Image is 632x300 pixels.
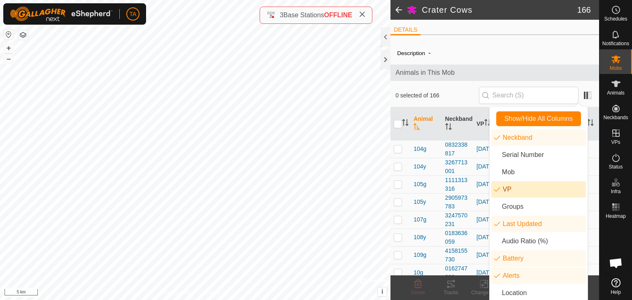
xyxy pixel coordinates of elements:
span: 104y [414,162,426,171]
label: Description [397,50,425,56]
span: Notifications [602,41,629,46]
span: 10g [414,268,423,277]
span: Animals [607,90,625,95]
span: TA [130,10,137,18]
span: Neckbands [603,115,628,120]
a: [DATE] [476,216,495,223]
span: Heatmap [606,214,626,219]
div: 0183636059 [445,229,470,246]
span: 3 [280,12,283,18]
li: vp.label.vp [491,181,586,198]
div: 0162747230 [445,264,470,282]
li: DETAILS [390,25,421,35]
a: [DATE] [476,234,495,240]
button: Map Layers [18,30,28,40]
span: VPs [611,140,620,145]
li: enum.columnList.lastUpdated [491,216,586,232]
span: 0 selected of 166 [395,91,479,100]
p-sorticon: Activate to sort [587,120,594,127]
span: 108y [414,233,426,242]
th: VP [473,107,504,141]
button: – [4,54,14,64]
li: mob.label.mob [491,164,586,180]
input: Search (S) [479,87,579,104]
a: [DATE] [476,181,495,187]
img: Gallagher Logo [10,7,113,21]
a: Contact Us [203,289,228,297]
span: - [425,46,434,60]
span: Base Stations [283,12,324,18]
div: 4158155730 [445,247,470,264]
span: Help [611,290,621,295]
span: 105y [414,198,426,206]
span: 105g [414,180,426,189]
span: OFFLINE [324,12,352,18]
span: Animals in This Mob [395,68,594,78]
button: Reset Map [4,30,14,39]
span: Delete [411,290,425,295]
p-sorticon: Activate to sort [445,125,452,131]
li: common.btn.groups [491,198,586,215]
li: neckband.label.battery [491,250,586,267]
p-sorticon: Activate to sort [414,125,420,131]
span: Mobs [610,66,622,71]
div: 3267713001 [445,158,470,175]
a: Help [599,275,632,298]
button: i [378,287,387,296]
li: neckband.label.serialNumber [491,147,586,163]
span: Show/Hide All Columns [504,115,573,122]
div: Open chat [604,251,628,275]
a: [DATE] [476,198,495,205]
div: 3247570231 [445,211,470,228]
a: [DATE] [476,269,495,276]
a: [DATE] [476,252,495,258]
p-sorticon: Activate to sort [402,120,409,127]
span: Infra [611,189,620,194]
li: neckband.label.title [491,129,586,146]
li: animal.label.alerts [491,268,586,284]
span: 104g [414,145,426,153]
span: 109g [414,251,426,259]
th: Neckband [442,107,473,141]
p-sorticon: Activate to sort [484,120,491,127]
span: Status [609,164,623,169]
div: Tracks [434,289,467,296]
a: [DATE] [476,163,495,170]
span: 107g [414,215,426,224]
a: Privacy Policy [163,289,194,297]
div: Change VP [467,289,500,296]
div: 2905973783 [445,194,470,211]
div: 0832338817 [445,141,470,158]
h2: Crater Cows [422,5,577,15]
div: 1111313316 [445,176,470,193]
a: [DATE] [476,145,495,152]
th: Animal [410,107,441,141]
span: Schedules [604,16,627,21]
button: Show/Hide All Columns [496,111,581,126]
button: + [4,43,14,53]
li: enum.columnList.audioRatio [491,233,586,249]
span: 166 [577,4,591,16]
span: i [381,288,383,295]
